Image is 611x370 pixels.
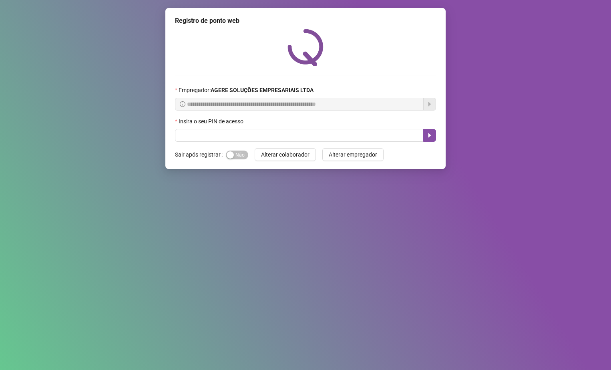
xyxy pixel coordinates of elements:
strong: AGERE SOLUÇÕES EMPRESARIAIS LTDA [211,87,314,93]
label: Sair após registrar [175,148,226,161]
button: Alterar colaborador [255,148,316,161]
span: info-circle [180,101,185,107]
button: Alterar empregador [322,148,384,161]
div: Registro de ponto web [175,16,436,26]
img: QRPoint [287,29,324,66]
span: Alterar empregador [329,150,377,159]
span: Alterar colaborador [261,150,310,159]
span: caret-right [426,132,433,139]
span: Empregador : [179,86,314,95]
label: Insira o seu PIN de acesso [175,117,249,126]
